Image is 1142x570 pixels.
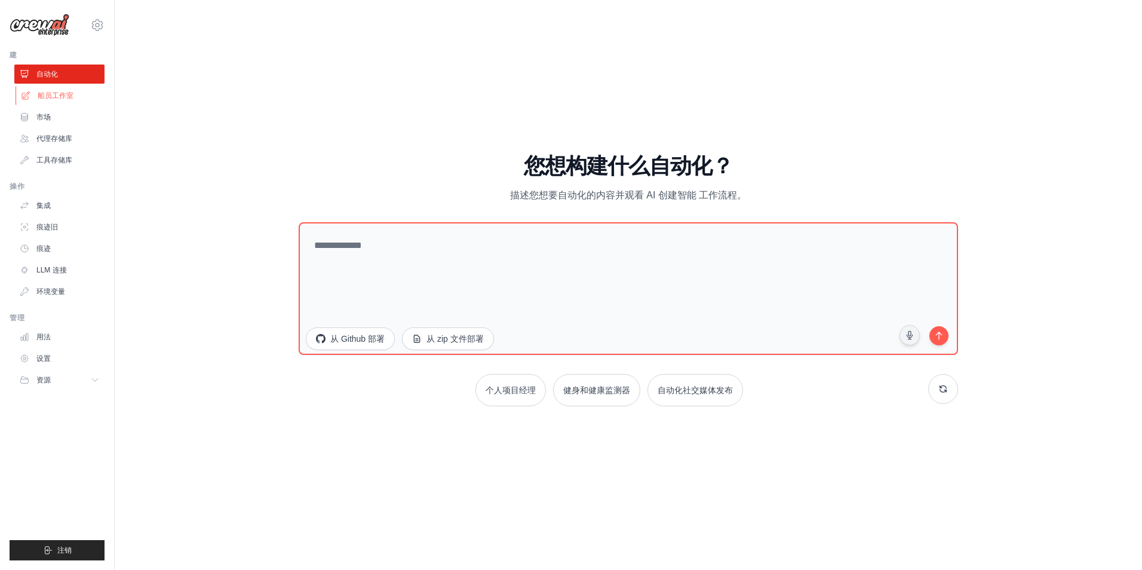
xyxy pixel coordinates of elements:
[14,327,105,347] a: 用法
[14,217,105,237] a: 痕迹旧
[402,327,494,350] button: 从 zip 文件部署
[36,222,58,232] font: 痕迹旧
[36,134,72,143] font: 代理存储库
[1082,513,1142,570] iframe: Chat Widget
[647,374,743,406] button: 自动化社交媒体发布
[36,112,51,122] font: 市场
[36,375,51,385] span: 资源
[10,14,69,36] img: 商标
[553,374,640,406] button: 健身和健康监测器
[14,196,105,215] a: 集成
[14,349,105,368] a: 设置
[57,546,72,555] span: 注销
[36,244,51,253] font: 痕迹
[14,239,105,258] a: 痕迹
[14,151,105,170] a: 工具存储库
[16,86,106,105] a: 船员工作室
[330,333,385,345] font: 从 Github 部署
[10,540,105,560] button: 注销
[426,333,484,345] font: 从 zip 文件部署
[36,332,51,342] font: 用法
[36,69,58,79] font: 自动化
[14,261,105,280] a: LLM 连接
[36,201,51,210] font: 集成
[10,313,105,323] div: 管理
[10,50,105,60] div: 建
[306,327,395,350] button: 从 Github 部署
[475,374,546,406] button: 个人项目经理
[1082,513,1142,570] div: 聊天小部件
[36,265,67,275] font: LLM 连接
[36,155,72,165] font: 工具存储库
[36,287,65,296] font: 环境变量
[428,188,829,203] p: 描述您想要自动化的内容并观看 AI 创建智能 工作流程。
[14,370,105,390] button: 资源
[14,108,105,127] a: 市场
[36,354,51,363] font: 设置
[38,91,73,100] font: 船员工作室
[14,282,105,301] a: 环境变量
[14,65,105,84] a: 自动化
[299,154,958,178] h1: 您想构建什么自动化？
[10,182,105,191] div: 操作
[14,129,105,148] a: 代理存储库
